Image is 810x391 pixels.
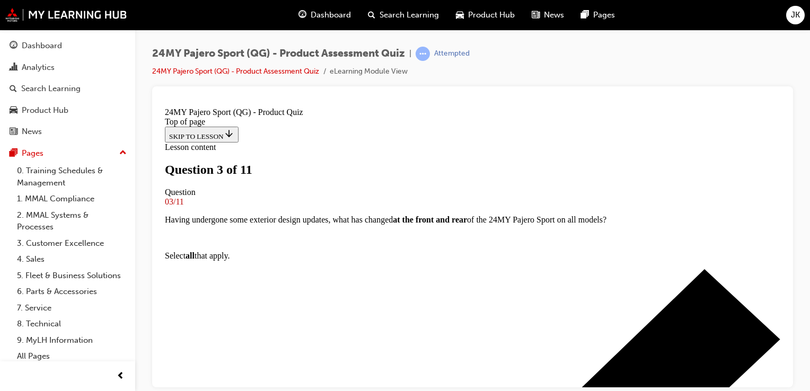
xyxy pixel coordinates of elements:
[13,332,131,349] a: 9. MyLH Information
[13,283,131,300] a: 6. Parts & Accessories
[544,9,564,21] span: News
[4,36,131,56] a: Dashboard
[13,348,131,365] a: All Pages
[290,4,359,26] a: guage-iconDashboard
[4,14,620,23] div: Top of page
[13,316,131,332] a: 8. Technical
[119,146,127,160] span: up-icon
[434,49,470,59] div: Attempted
[4,112,620,121] p: Having undergone some exterior design updates, what has changed of the 24MY Pajero Sport on all m...
[10,63,17,73] span: chart-icon
[4,79,131,99] a: Search Learning
[4,144,131,163] button: Pages
[10,41,17,51] span: guage-icon
[4,23,78,39] button: SKIP TO LESSON
[8,29,74,37] span: SKIP TO LESSON
[791,9,800,21] span: JK
[10,84,17,94] span: search-icon
[10,149,17,158] span: pages-icon
[4,84,620,94] div: Question
[368,8,375,22] span: search-icon
[13,191,131,207] a: 1. MMAL Compliance
[4,59,620,74] h1: Question 3 of 11
[232,112,306,121] strong: at the front and rear
[25,148,34,157] strong: all
[4,122,131,141] a: News
[22,40,62,52] div: Dashboard
[13,207,131,235] a: 2. MMAL Systems & Processes
[311,9,351,21] span: Dashboard
[4,58,131,77] a: Analytics
[416,47,430,61] span: learningRecordVerb_ATTEMPT-icon
[22,104,68,117] div: Product Hub
[21,83,81,95] div: Search Learning
[786,6,805,24] button: JK
[447,4,523,26] a: car-iconProduct Hub
[13,300,131,316] a: 7. Service
[5,8,127,22] img: mmal
[573,4,623,26] a: pages-iconPages
[581,8,589,22] span: pages-icon
[330,66,408,78] li: eLearning Module View
[22,126,42,138] div: News
[13,251,131,268] a: 4. Sales
[523,4,573,26] a: news-iconNews
[117,370,125,383] span: prev-icon
[298,8,306,22] span: guage-icon
[456,8,464,22] span: car-icon
[152,48,405,60] span: 24MY Pajero Sport (QG) - Product Assessment Quiz
[4,4,620,14] div: 24MY Pajero Sport (QG) - Product Quiz
[380,9,439,21] span: Search Learning
[13,268,131,284] a: 5. Fleet & Business Solutions
[4,94,620,103] div: 03/11
[10,106,17,115] span: car-icon
[13,163,131,191] a: 0. Training Schedules & Management
[22,61,55,74] div: Analytics
[152,67,319,76] a: 24MY Pajero Sport (QG) - Product Assessment Quiz
[532,8,540,22] span: news-icon
[13,235,131,252] a: 3. Customer Excellence
[468,9,515,21] span: Product Hub
[4,101,131,120] a: Product Hub
[409,48,411,60] span: |
[22,147,43,159] div: Pages
[4,34,131,144] button: DashboardAnalyticsSearch LearningProduct HubNews
[359,4,447,26] a: search-iconSearch Learning
[4,39,55,48] span: Lesson content
[593,9,615,21] span: Pages
[4,148,620,157] p: Select that apply.
[10,127,17,137] span: news-icon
